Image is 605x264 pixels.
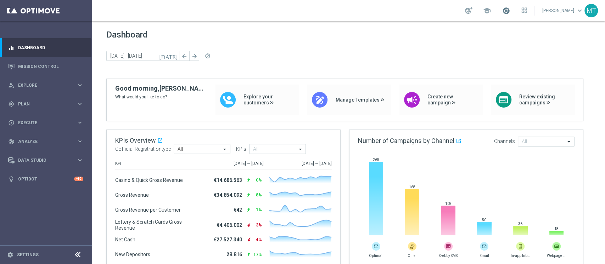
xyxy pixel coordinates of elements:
button: track_changes Analyze keyboard_arrow_right [8,139,84,144]
span: Data Studio [18,158,77,162]
button: play_circle_outline Execute keyboard_arrow_right [8,120,84,126]
div: MT [584,4,598,17]
i: settings [7,252,13,258]
div: Data Studio [8,157,77,163]
span: keyboard_arrow_down [576,7,584,15]
span: Analyze [18,139,77,144]
button: gps_fixed Plan keyboard_arrow_right [8,101,84,107]
button: person_search Explore keyboard_arrow_right [8,82,84,88]
button: equalizer Dashboard [8,45,84,51]
i: track_changes [8,138,15,145]
i: keyboard_arrow_right [77,157,83,163]
i: keyboard_arrow_right [77,119,83,126]
span: Explore [18,83,77,87]
i: keyboard_arrow_right [77,101,83,107]
i: play_circle_outline [8,120,15,126]
div: Dashboard [8,38,83,57]
div: Optibot [8,170,83,188]
i: equalizer [8,45,15,51]
i: keyboard_arrow_right [77,138,83,145]
div: Mission Control [8,57,83,76]
div: Plan [8,101,77,107]
span: Execute [18,121,77,125]
button: lightbulb Optibot +10 [8,176,84,182]
span: Plan [18,102,77,106]
i: keyboard_arrow_right [77,82,83,88]
a: Mission Control [18,57,83,76]
a: Optibot [18,170,74,188]
button: Mission Control [8,64,84,69]
i: person_search [8,82,15,88]
div: Explore [8,82,77,88]
div: +10 [74,177,83,181]
div: Execute [8,120,77,126]
i: lightbulb [8,176,15,182]
div: Analyze [8,138,77,145]
a: Settings [17,253,39,257]
i: gps_fixed [8,101,15,107]
span: school [483,7,491,15]
a: [PERSON_NAME]keyboard_arrow_down [542,5,584,16]
button: Data Studio keyboard_arrow_right [8,157,84,163]
a: Dashboard [18,38,83,57]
